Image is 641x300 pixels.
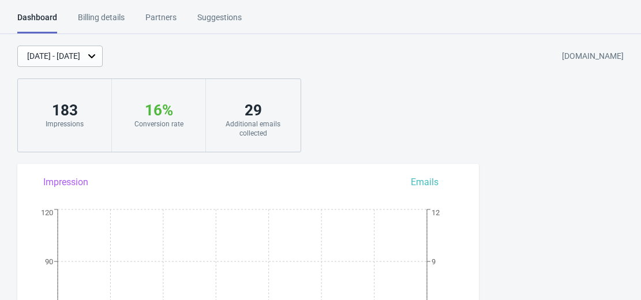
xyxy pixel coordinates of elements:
[145,12,177,32] div: Partners
[432,257,436,266] tspan: 9
[29,119,100,129] div: Impressions
[123,119,194,129] div: Conversion rate
[197,12,242,32] div: Suggestions
[17,12,57,33] div: Dashboard
[218,101,288,119] div: 29
[78,12,125,32] div: Billing details
[562,46,624,67] div: [DOMAIN_NAME]
[27,50,80,62] div: [DATE] - [DATE]
[218,119,288,138] div: Additional emails collected
[29,101,100,119] div: 183
[45,257,53,266] tspan: 90
[432,208,440,217] tspan: 12
[41,208,53,217] tspan: 120
[123,101,194,119] div: 16 %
